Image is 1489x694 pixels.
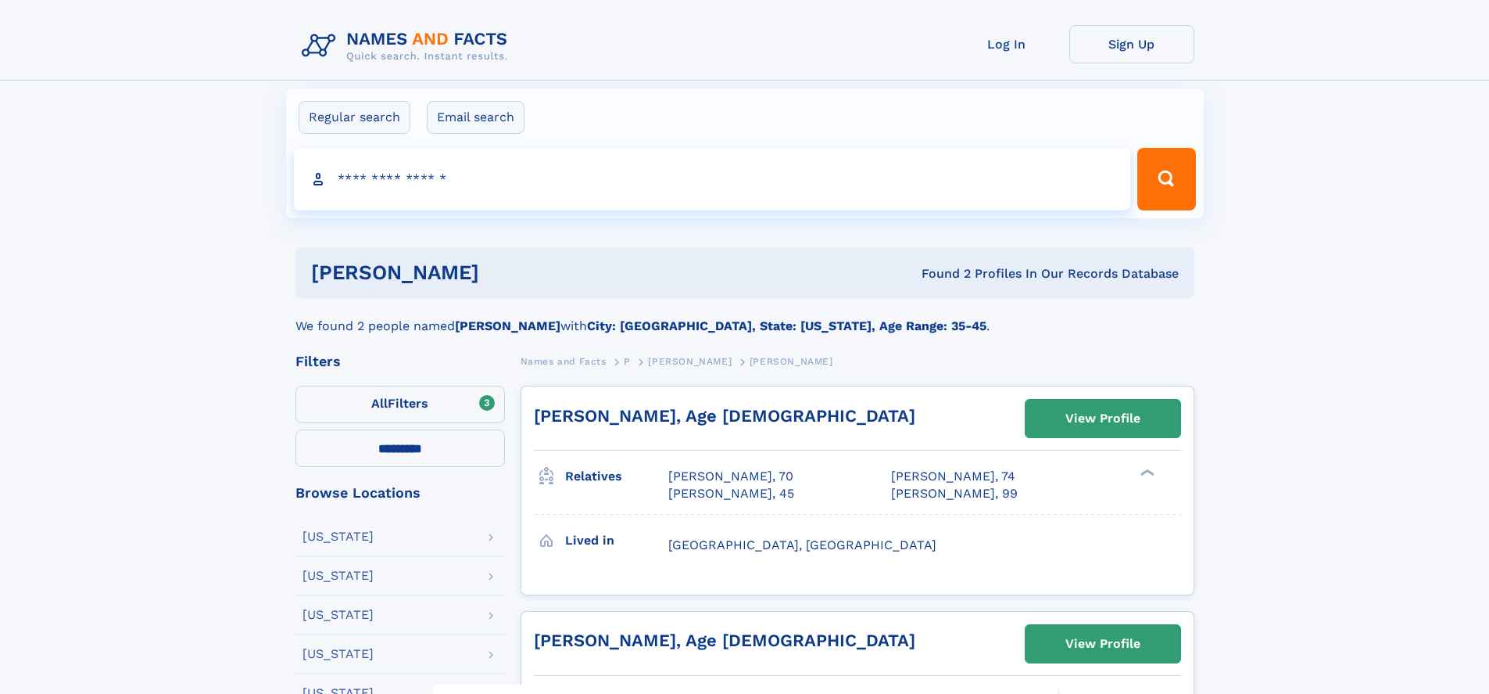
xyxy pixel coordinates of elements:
[299,101,410,134] label: Regular search
[944,25,1069,63] a: Log In
[1025,625,1180,663] a: View Profile
[891,485,1018,502] a: [PERSON_NAME], 99
[668,485,794,502] a: [PERSON_NAME], 45
[565,527,668,554] h3: Lived in
[295,25,521,67] img: Logo Names and Facts
[302,570,374,582] div: [US_STATE]
[668,468,793,485] a: [PERSON_NAME], 70
[295,354,505,369] div: Filters
[750,356,833,367] span: [PERSON_NAME]
[1136,468,1155,478] div: ❯
[371,396,388,411] span: All
[295,386,505,423] label: Filters
[455,318,560,333] b: [PERSON_NAME]
[534,631,915,650] a: [PERSON_NAME], Age [DEMOGRAPHIC_DATA]
[521,351,607,371] a: Names and Facts
[1025,400,1180,437] a: View Profile
[1065,401,1140,437] div: View Profile
[565,463,668,490] h3: Relatives
[294,148,1131,210] input: search input
[587,318,986,333] b: City: [GEOGRAPHIC_DATA], State: [US_STATE], Age Range: 35-45
[668,538,936,552] span: [GEOGRAPHIC_DATA], [GEOGRAPHIC_DATA]
[1137,148,1195,210] button: Search Button
[311,263,700,282] h1: [PERSON_NAME]
[427,101,524,134] label: Email search
[295,298,1194,336] div: We found 2 people named with .
[1069,25,1194,63] a: Sign Up
[624,356,631,367] span: P
[302,648,374,660] div: [US_STATE]
[302,530,374,543] div: [US_STATE]
[891,468,1015,485] a: [PERSON_NAME], 74
[1065,626,1140,662] div: View Profile
[295,486,505,500] div: Browse Locations
[648,351,732,371] a: [PERSON_NAME]
[648,356,732,367] span: [PERSON_NAME]
[534,406,915,426] a: [PERSON_NAME], Age [DEMOGRAPHIC_DATA]
[302,609,374,621] div: [US_STATE]
[624,351,631,371] a: P
[700,265,1179,282] div: Found 2 Profiles In Our Records Database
